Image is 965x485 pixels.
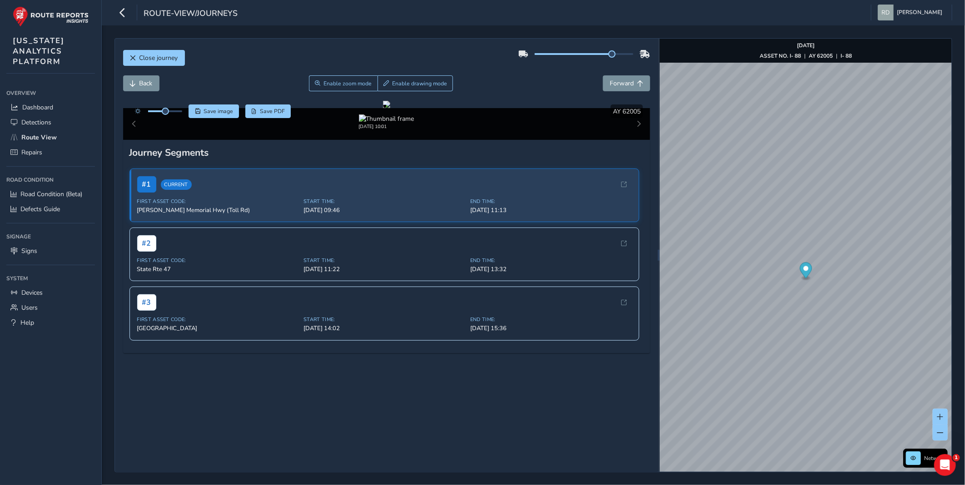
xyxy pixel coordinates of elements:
span: First Asset Code: [137,257,298,264]
div: [DATE] 10:01 [359,123,414,130]
div: Journey Segments [129,146,644,159]
span: State Rte 47 [137,265,298,273]
span: Current [161,179,192,190]
span: Enable drawing mode [392,80,447,87]
span: [DATE] 09:46 [303,206,465,214]
button: [PERSON_NAME] [878,5,945,20]
span: First Asset Code: [137,316,298,323]
span: Users [21,303,38,312]
span: Back [139,79,153,88]
span: Help [20,318,34,327]
span: [DATE] 11:22 [303,265,465,273]
span: Enable zoom mode [323,80,372,87]
button: Forward [603,75,650,91]
span: [PERSON_NAME] [897,5,942,20]
a: Route View [6,130,95,145]
span: Network [924,455,945,462]
span: Route View [21,133,57,142]
span: Defects Guide [20,205,60,213]
span: Devices [21,288,43,297]
a: Repairs [6,145,95,160]
span: [DATE] 14:02 [303,324,465,332]
strong: ASSET NO. I- 88 [760,52,801,59]
button: Close journey [123,50,185,66]
span: [PERSON_NAME] Memorial Hwy (Toll Rd) [137,206,298,214]
span: Detections [21,118,51,127]
button: Back [123,75,159,91]
span: Start Time: [303,257,465,264]
span: End Time: [470,198,632,205]
span: First Asset Code: [137,198,298,205]
img: rr logo [13,6,89,27]
img: diamond-layout [878,5,894,20]
div: Overview [6,86,95,100]
a: Defects Guide [6,202,95,217]
span: Start Time: [303,198,465,205]
span: Repairs [21,148,42,157]
span: End Time: [470,257,632,264]
span: # 3 [137,294,156,311]
div: Signage [6,230,95,243]
span: [DATE] 15:36 [470,324,632,332]
a: Detections [6,115,95,130]
button: PDF [245,104,291,118]
span: AY 62005 [613,107,641,116]
img: Thumbnail frame [359,114,414,123]
a: Signs [6,243,95,258]
strong: AY 62005 [809,52,833,59]
div: Road Condition [6,173,95,187]
span: 1 [953,454,960,461]
strong: I- 88 [841,52,852,59]
span: Save PDF [260,108,285,115]
span: [DATE] 11:13 [470,206,632,214]
strong: [DATE] [797,42,815,49]
span: # 2 [137,235,156,252]
span: # 1 [137,176,156,193]
iframe: Intercom live chat [934,454,956,476]
span: route-view/journeys [144,8,238,20]
span: End Time: [470,316,632,323]
span: Dashboard [22,103,53,112]
button: Zoom [309,75,378,91]
a: Users [6,300,95,315]
span: Forward [610,79,634,88]
span: [GEOGRAPHIC_DATA] [137,324,298,332]
span: Close journey [139,54,178,62]
div: System [6,272,95,285]
button: Draw [378,75,453,91]
a: Dashboard [6,100,95,115]
span: Road Condition (Beta) [20,190,82,198]
button: Save [189,104,239,118]
span: Signs [21,247,37,255]
span: Save image [204,108,233,115]
span: [US_STATE] ANALYTICS PLATFORM [13,35,65,67]
div: | | [760,52,852,59]
div: Map marker [800,262,812,281]
span: Start Time: [303,316,465,323]
a: Road Condition (Beta) [6,187,95,202]
span: [DATE] 13:32 [470,265,632,273]
a: Devices [6,285,95,300]
a: Help [6,315,95,330]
